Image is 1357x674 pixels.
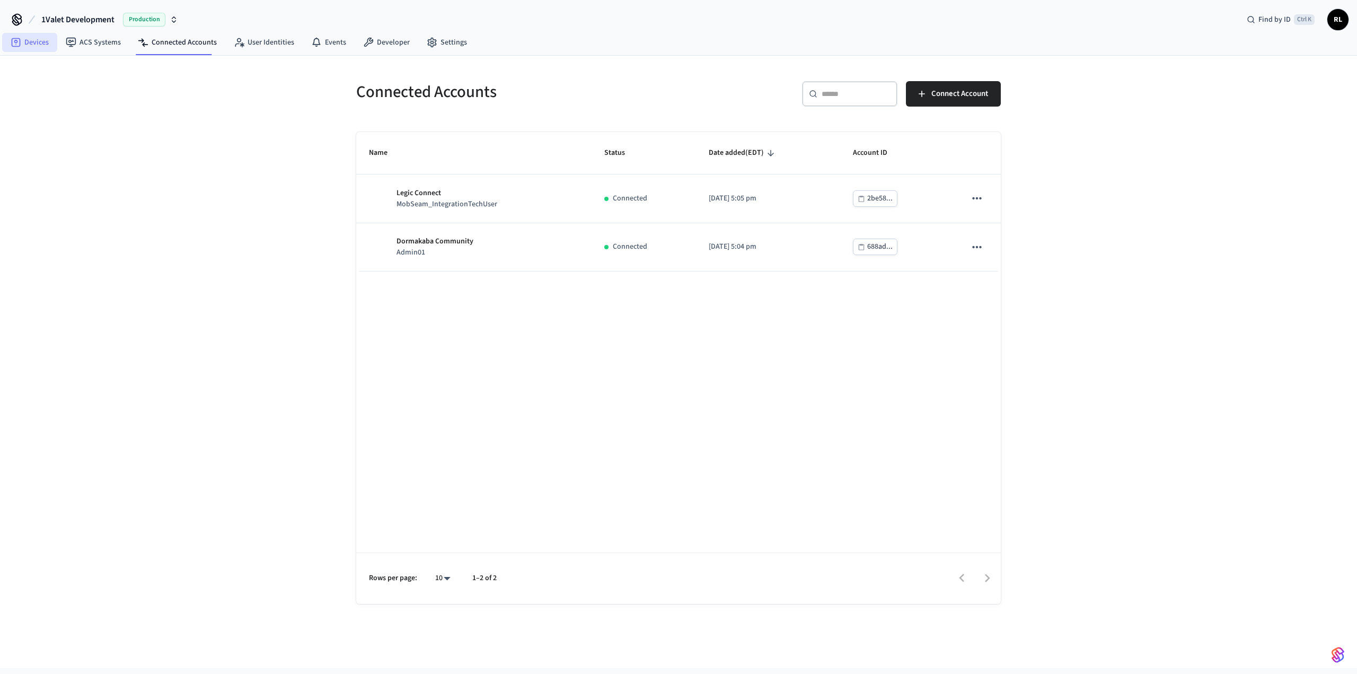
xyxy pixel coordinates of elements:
p: [DATE] 5:05 pm [709,193,827,204]
a: Events [303,33,355,52]
a: Connected Accounts [129,33,225,52]
img: SeamLogoGradient.69752ec5.svg [1332,646,1344,663]
span: 1Valet Development [41,13,114,26]
a: Devices [2,33,57,52]
span: Name [369,145,401,161]
p: Admin01 [396,247,473,258]
div: Find by IDCtrl K [1238,10,1323,29]
span: Date added(EDT) [709,145,778,161]
button: Connect Account [906,81,1001,107]
p: Connected [613,241,647,252]
a: User Identities [225,33,303,52]
span: Find by ID [1258,14,1291,25]
span: Connect Account [931,87,988,101]
p: Rows per page: [369,573,417,584]
p: [DATE] 5:04 pm [709,241,827,252]
p: Dormakaba Community [396,236,473,247]
button: RL [1327,9,1349,30]
span: Ctrl K [1294,14,1315,25]
table: sticky table [356,132,1001,272]
p: MobSeam_IntegrationTechUser [396,199,497,210]
a: Settings [418,33,475,52]
div: 2be58... [867,192,893,205]
span: Status [604,145,639,161]
span: Account ID [853,145,901,161]
span: Production [123,13,165,27]
a: ACS Systems [57,33,129,52]
span: RL [1328,10,1347,29]
p: 1–2 of 2 [472,573,497,584]
div: 10 [430,571,455,586]
p: Legic Connect [396,188,497,199]
p: Connected [613,193,647,204]
a: Developer [355,33,418,52]
div: 688ad... [867,240,893,253]
h5: Connected Accounts [356,81,672,103]
button: 688ad... [853,239,897,255]
button: 2be58... [853,190,897,207]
